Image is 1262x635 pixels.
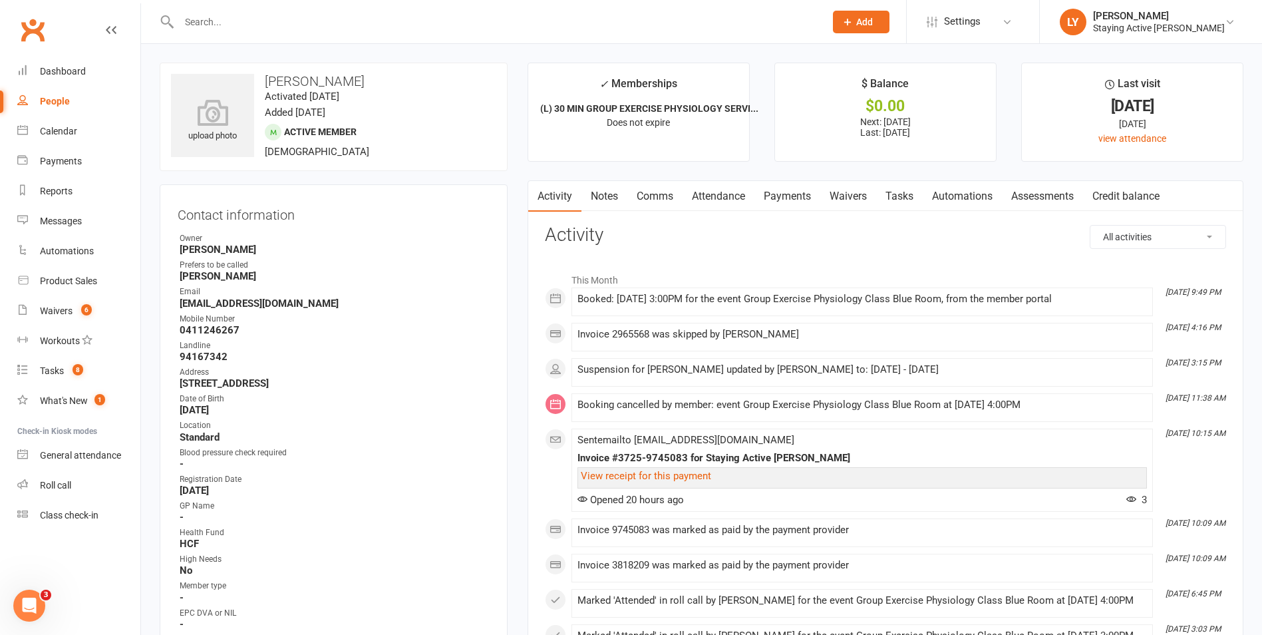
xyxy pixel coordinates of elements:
[754,181,820,212] a: Payments
[856,17,873,27] span: Add
[73,364,83,375] span: 8
[528,181,581,212] a: Activity
[180,313,490,325] div: Mobile Number
[180,351,490,363] strong: 94167342
[180,244,490,256] strong: [PERSON_NAME]
[81,304,92,316] span: 6
[1166,624,1221,634] i: [DATE] 3:03 PM
[265,146,369,158] span: [DEMOGRAPHIC_DATA]
[40,126,77,136] div: Calendar
[545,266,1226,288] li: This Month
[180,527,490,539] div: Health Fund
[17,57,140,87] a: Dashboard
[545,225,1226,246] h3: Activity
[577,494,684,506] span: Opened 20 hours ago
[180,485,490,497] strong: [DATE]
[180,366,490,379] div: Address
[40,365,64,376] div: Tasks
[787,116,984,138] p: Next: [DATE] Last: [DATE]
[577,525,1147,536] div: Invoice 9745083 was marked as paid by the payment provider
[180,286,490,298] div: Email
[180,393,490,405] div: Date of Birth
[1002,181,1083,212] a: Assessments
[627,181,683,212] a: Comms
[1083,181,1169,212] a: Credit balance
[180,607,490,620] div: EPC DVA or NIL
[13,590,45,622] iframe: Intercom live chat
[1105,75,1160,99] div: Last visit
[180,618,490,630] strong: -
[41,590,51,600] span: 3
[540,103,758,114] strong: (L) 30 MIN GROUP EXERCISE PHYSIOLOGY SERVI...
[1166,358,1221,367] i: [DATE] 3:15 PM
[17,386,140,416] a: What's New1
[180,339,490,352] div: Landline
[40,66,86,77] div: Dashboard
[180,431,490,443] strong: Standard
[17,206,140,236] a: Messages
[180,377,490,389] strong: [STREET_ADDRESS]
[17,87,140,116] a: People
[94,394,105,405] span: 1
[1034,116,1231,131] div: [DATE]
[180,298,490,310] strong: [EMAIL_ADDRESS][DOMAIN_NAME]
[265,106,325,118] time: Added [DATE]
[180,564,490,576] strong: No
[17,116,140,146] a: Calendar
[1166,323,1221,332] i: [DATE] 4:16 PM
[923,181,1002,212] a: Automations
[577,364,1147,375] div: Suspension for [PERSON_NAME] updated by [PERSON_NAME] to: [DATE] - [DATE]
[1060,9,1086,35] div: LY
[171,99,254,143] div: upload photo
[1098,133,1166,144] a: view attendance
[1093,10,1225,22] div: [PERSON_NAME]
[180,473,490,486] div: Registration Date
[1034,99,1231,113] div: [DATE]
[40,480,71,491] div: Roll call
[683,181,754,212] a: Attendance
[284,126,357,137] span: Active member
[1093,22,1225,34] div: Staying Active [PERSON_NAME]
[577,399,1147,411] div: Booking cancelled by member: event Group Exercise Physiology Class Blue Room at [DATE] 4:00PM
[40,96,70,106] div: People
[180,419,490,432] div: Location
[40,186,73,196] div: Reports
[180,580,490,592] div: Member type
[17,236,140,266] a: Automations
[180,324,490,336] strong: 0411246267
[1166,589,1221,598] i: [DATE] 6:45 PM
[1166,554,1225,563] i: [DATE] 10:09 AM
[180,592,490,604] strong: -
[17,176,140,206] a: Reports
[17,146,140,176] a: Payments
[17,326,140,356] a: Workouts
[577,329,1147,340] div: Invoice 2965568 was skipped by [PERSON_NAME]
[1126,494,1147,506] span: 3
[599,75,677,100] div: Memberships
[17,296,140,326] a: Waivers 6
[180,447,490,459] div: Blood pressure check required
[599,78,608,91] i: ✓
[577,595,1147,606] div: Marked 'Attended' in roll call by [PERSON_NAME] for the event Group Exercise Physiology Class Blu...
[833,11,889,33] button: Add
[577,453,1147,464] div: Invoice #3725-9745083 for Staying Active [PERSON_NAME]
[577,560,1147,571] div: Invoice 3818209 was marked as paid by the payment provider
[17,441,140,471] a: General attendance kiosk mode
[180,270,490,282] strong: [PERSON_NAME]
[40,306,73,316] div: Waivers
[16,13,49,47] a: Clubworx
[1166,393,1225,403] i: [DATE] 11:38 AM
[180,232,490,245] div: Owner
[40,450,121,461] div: General attendance
[40,246,94,256] div: Automations
[577,434,794,446] span: Sent email to [EMAIL_ADDRESS][DOMAIN_NAME]
[820,181,876,212] a: Waivers
[40,335,80,346] div: Workouts
[607,117,670,128] span: Does not expire
[40,156,82,166] div: Payments
[17,356,140,386] a: Tasks 8
[180,511,490,523] strong: -
[1166,519,1225,528] i: [DATE] 10:09 AM
[180,458,490,470] strong: -
[581,470,711,482] a: View receipt for this payment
